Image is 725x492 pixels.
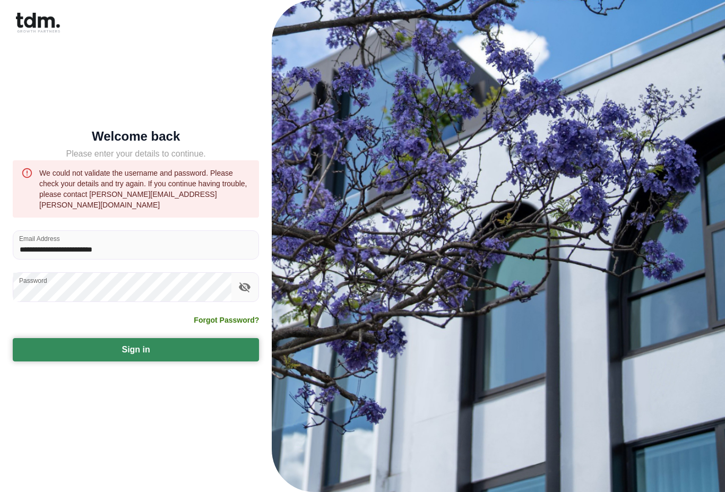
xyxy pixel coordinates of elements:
[39,163,251,214] div: We could not validate the username and password. Please check your details and try again. If you ...
[13,338,259,361] button: Sign in
[19,276,47,285] label: Password
[236,278,254,296] button: toggle password visibility
[19,234,60,243] label: Email Address
[13,148,259,160] h5: Please enter your details to continue.
[194,315,259,325] a: Forgot Password?
[13,131,259,142] h5: Welcome back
